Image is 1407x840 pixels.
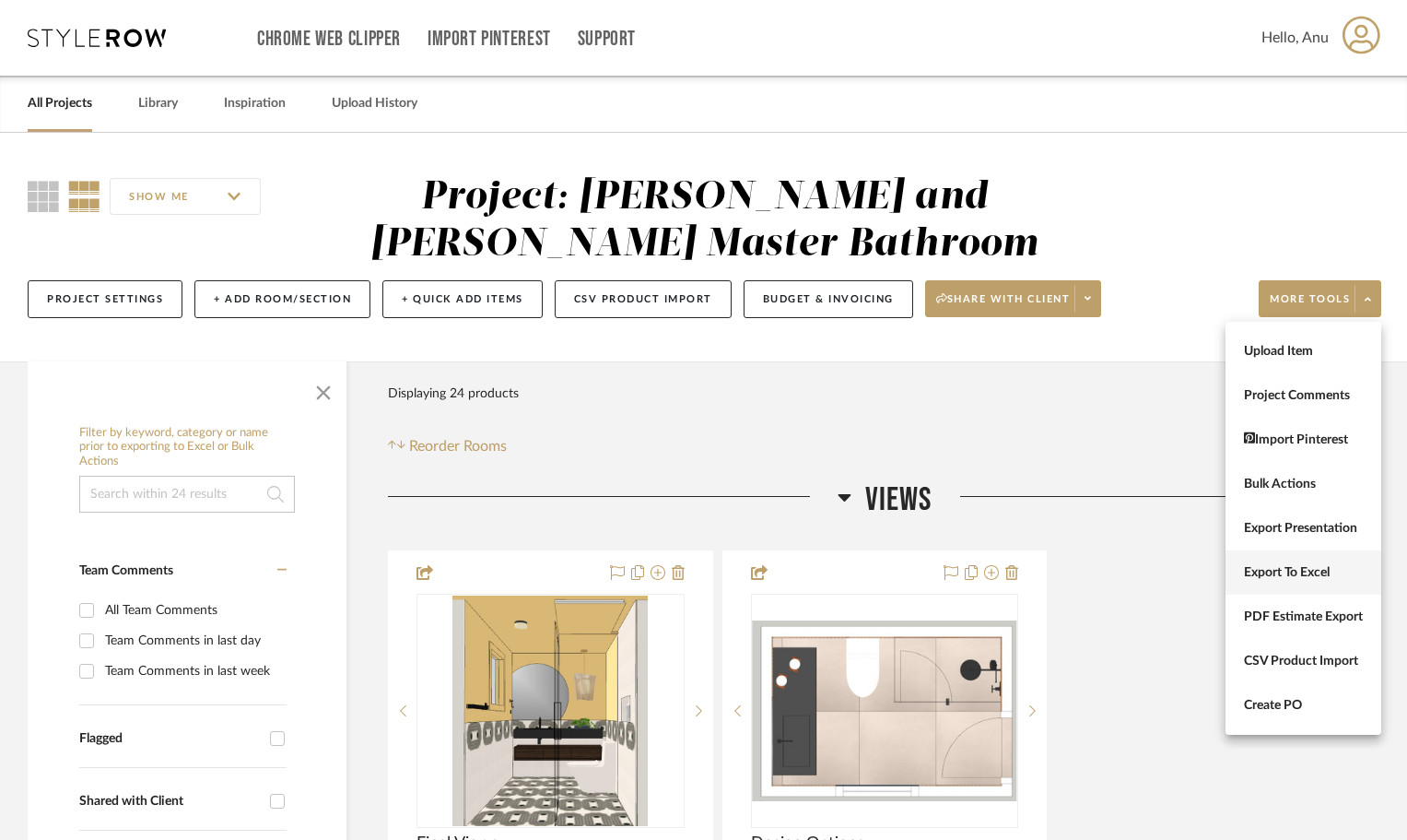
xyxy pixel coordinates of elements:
span: CSV Product Import [1244,654,1363,669]
span: Upload Item [1244,344,1363,360]
span: Bulk Actions [1244,477,1363,492]
span: PDF Estimate Export [1244,609,1363,625]
span: Create PO [1244,698,1363,714]
span: Export Presentation [1244,521,1363,537]
span: Project Comments [1244,388,1363,404]
span: Import Pinterest [1244,432,1363,448]
span: Export To Excel [1244,565,1363,581]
